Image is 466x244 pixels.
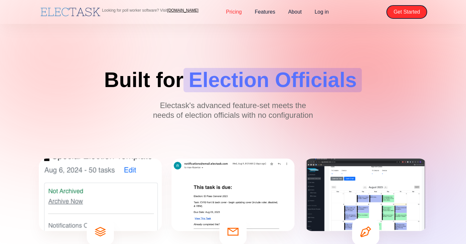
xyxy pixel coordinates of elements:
[167,8,198,13] a: [DOMAIN_NAME]
[183,68,362,92] span: Election Officials
[282,5,308,19] a: About
[386,5,427,19] a: Get Started
[248,5,282,19] a: Features
[102,8,198,12] p: Looking for poll worker software? Visit
[219,5,248,19] a: Pricing
[152,101,314,120] p: Electask's advanced feature-set meets the needs of election officials with no configuration
[308,5,335,19] a: Log in
[39,6,102,18] a: home
[104,68,362,92] h1: Built for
